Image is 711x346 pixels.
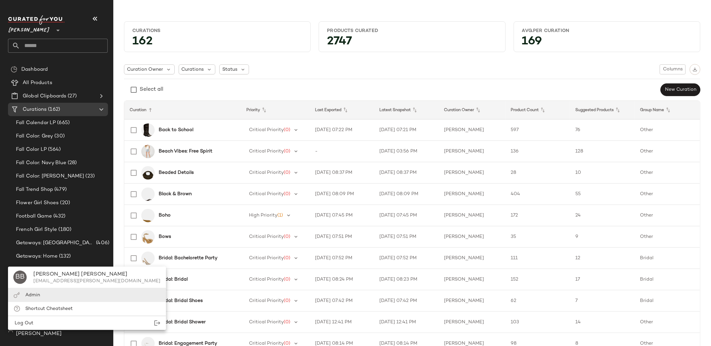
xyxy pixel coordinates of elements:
b: Bridal: Bachelorette Party [159,255,217,262]
div: 162 [127,37,308,49]
img: svg%3e [693,67,697,72]
b: Boho [159,212,171,219]
td: 17 [570,269,635,290]
div: Curations [132,28,302,34]
span: (406) [95,239,109,247]
th: Product Count [506,101,570,119]
span: Critical Priority [249,320,284,325]
td: [DATE] 07:45 PM [310,205,374,226]
span: (132) [58,253,71,260]
div: Select all [140,86,163,94]
th: Curation Owner [439,101,505,119]
img: STEVEMADDEN_SHOES_REYES-R_RHINESTONES_01.jpg [141,252,155,265]
img: STEVEMADDEN_SHOES_ROCKY_BROWN-DISTRESSED_01.jpg [141,123,155,137]
span: (0) [284,234,290,239]
span: High Priority [249,213,277,218]
span: Fall Color: [PERSON_NAME] [16,172,84,180]
td: [DATE] 07:51 PM [310,226,374,248]
img: STEVEMADDEN_SHOES_ROMEY_NATURAL-RAFFIA.jpg [141,230,155,244]
b: Bridal: Bridal [159,276,188,283]
img: STEVEMADDEN_SHOE_TRELLA_BROWN-SUEDE_01.jpg [141,188,155,201]
th: Latest Snapshot [374,101,439,119]
span: (0) [284,149,290,154]
span: Columns [663,67,683,72]
td: [DATE] 12:41 PM [310,312,374,333]
td: [DATE] 07:45 PM [374,205,439,226]
div: [PERSON_NAME] [PERSON_NAME] [33,271,160,279]
td: Other [635,162,700,184]
span: Log Out [13,321,33,326]
span: Shortcut Cheatsheet [25,306,73,311]
span: Critical Priority [249,127,284,132]
td: Other [635,226,700,248]
span: (162) [47,106,60,113]
span: (564) [47,146,61,153]
td: 55 [570,184,635,205]
span: Curation Owner [127,66,163,73]
b: Bridal: Bridal Shoes [159,297,203,304]
td: Other [635,184,700,205]
td: 128 [570,141,635,162]
th: Curation [124,101,241,119]
td: 103 [506,312,570,333]
span: (20) [59,199,70,207]
span: Critical Priority [249,192,284,197]
td: 111 [506,248,570,269]
div: [EMAIL_ADDRESS][PERSON_NAME][DOMAIN_NAME] [33,279,160,284]
span: (0) [284,277,290,282]
span: New Curation [665,87,696,92]
div: 169 [517,37,697,49]
td: 172 [506,205,570,226]
span: Dashboard [21,66,48,73]
span: Critical Priority [249,234,284,239]
td: [DATE] 08:37 PM [310,162,374,184]
th: Suggested Products [570,101,635,119]
div: Avg.per Curation [522,28,692,34]
span: French Girl Style [16,226,57,234]
img: svg%3e [11,66,17,73]
td: [PERSON_NAME] [439,184,505,205]
td: [DATE] 07:42 PM [310,290,374,312]
span: (133) [95,266,108,274]
span: Fall Calendar LP [16,119,56,127]
td: 35 [506,226,570,248]
td: 12 [570,248,635,269]
div: 2747 [322,37,502,49]
span: Flower Girl Shoes [16,199,59,207]
b: Bows [159,233,171,240]
td: [DATE] 07:52 PM [374,248,439,269]
span: Global Clipboards [23,92,66,100]
span: Curations [182,66,204,73]
td: Other [635,119,700,141]
span: (0) [284,298,290,303]
td: [DATE] 03:56 PM [374,141,439,162]
td: [DATE] 08:09 PM [310,184,374,205]
span: (0) [284,256,290,261]
td: 10 [570,162,635,184]
td: 9 [570,226,635,248]
span: Fall Trend Shop [16,186,53,194]
td: Bridal [635,248,700,269]
span: Critical Priority [249,170,284,175]
img: STEVEMADDEN_HANDBAGS_BKINSLEY_LEOPARD_9439e908-eca4-4957-8d21-bf81f2f97a4e.jpg [141,166,155,180]
span: BB [15,272,25,283]
b: Beach Vibes: Free Spirit [159,148,212,155]
td: [DATE] 12:41 PM [374,312,439,333]
td: [DATE] 07:52 PM [310,248,374,269]
td: Bridal [635,290,700,312]
td: 76 [570,119,635,141]
td: [DATE] 08:24 PM [310,269,374,290]
td: [PERSON_NAME] [439,205,505,226]
img: STEVEMADDEN_SHOES_LENI_MUSTARD-SUEDE_ff98ac66-8b7f-4913-b2cc-cfac26af467c.jpg [141,209,155,222]
span: Fall Color: Grey [16,132,53,140]
span: Getaways: Home [16,253,58,260]
span: (30) [53,132,65,140]
td: - [310,141,374,162]
td: [DATE] 07:42 PM [374,290,439,312]
td: [DATE] 07:21 PM [374,119,439,141]
td: [DATE] 08:09 PM [374,184,439,205]
img: STEVEMADDEN_APPAREL_BO23389M_DENIM-FABRIC_32922.jpg [141,145,155,158]
td: 28 [506,162,570,184]
span: (0) [284,192,290,197]
span: (479) [53,186,67,194]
